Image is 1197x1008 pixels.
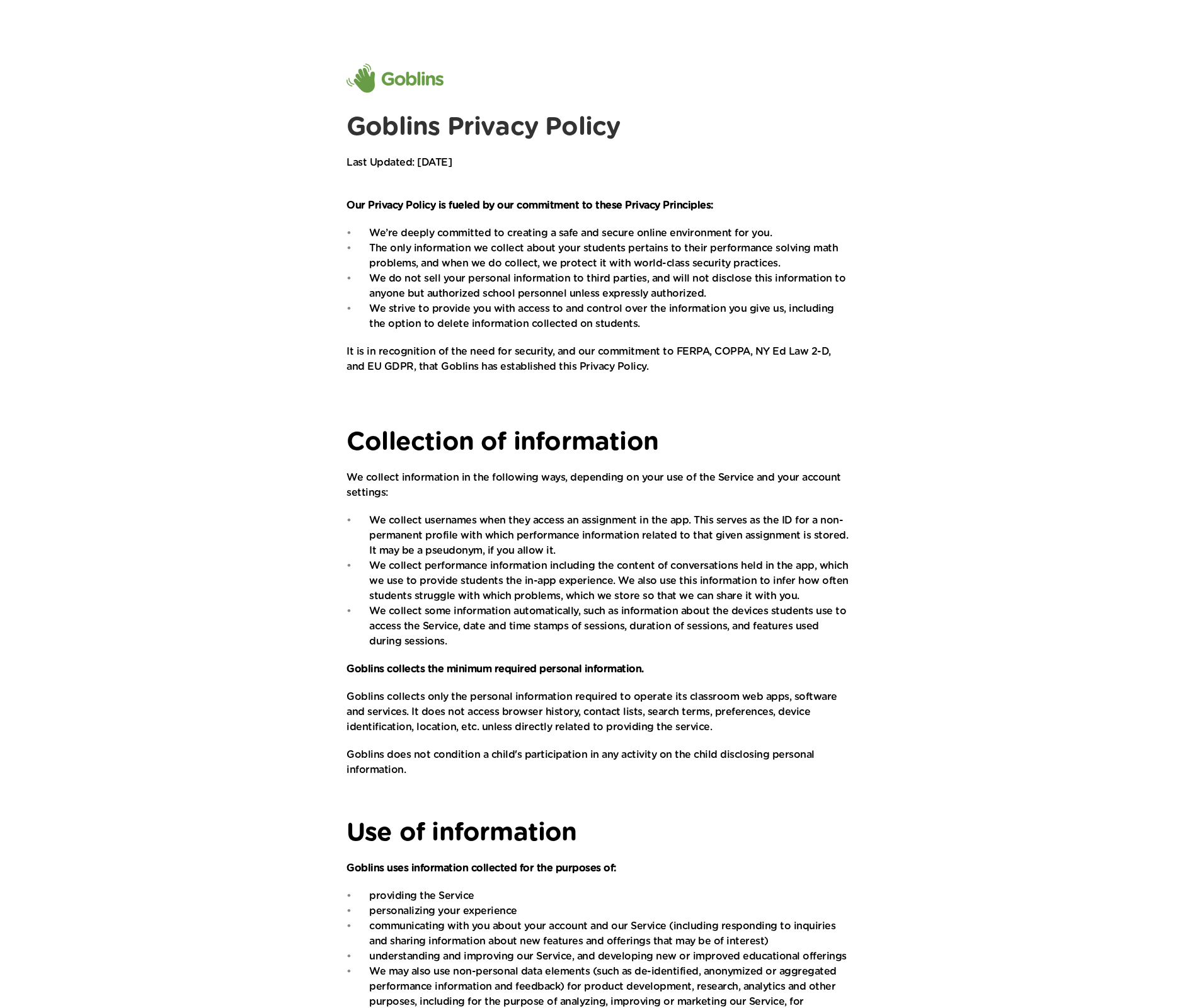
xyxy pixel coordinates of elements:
strong: Our Privacy Policy is fueled by our commitment to these Privacy Principles: [346,200,713,210]
strong: Goblins collects the minimum required personal information. [346,664,644,674]
p: The only information we collect about your students pertains to their performance solving math pr... [369,241,850,271]
p: understanding and improving our Service, and developing new or improved educational offerings [369,949,850,964]
h1: Goblins Privacy Policy [346,112,850,142]
p: personalizing your experience [369,903,850,919]
p: We collect performance information including the content of conversations held in the app, which ... [369,558,850,604]
p: providing the Service [369,888,850,903]
p: Goblins collects only the personal information required to operate its classroom web apps, softwa... [346,689,850,735]
h1: Use of information [346,818,850,848]
p: We collect information in the following ways, depending on your use of the Service and your accou... [346,470,850,500]
p: It is in recognition of the need for security, and our commitment to FERPA, COPPA, NY Ed Law 2-D,... [346,344,850,374]
span: Last Updated: [DATE] [346,157,452,168]
p: Goblins does not condition a child's participation in any activity on the child disclosing person... [346,747,850,793]
p: We’re deeply committed to creating a safe and secure online environment for you. [369,226,850,241]
p: We collect usernames when they access an assignment in the app. This serves as the ID for a non-p... [369,513,850,558]
p: We strive to provide you with access to and control over the information you give us, including t... [369,301,850,331]
strong: Goblins uses information collected for the purposes of: [346,863,616,873]
p: We do not sell your personal information to third parties, and will not disclose this information... [369,271,850,301]
p: We collect some information automatically, such as information about the devices students use to ... [369,604,850,649]
h1: Collection of information [346,427,850,457]
p: communicating with you about your account and our Service (including responding to inquiries and ... [369,919,850,949]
